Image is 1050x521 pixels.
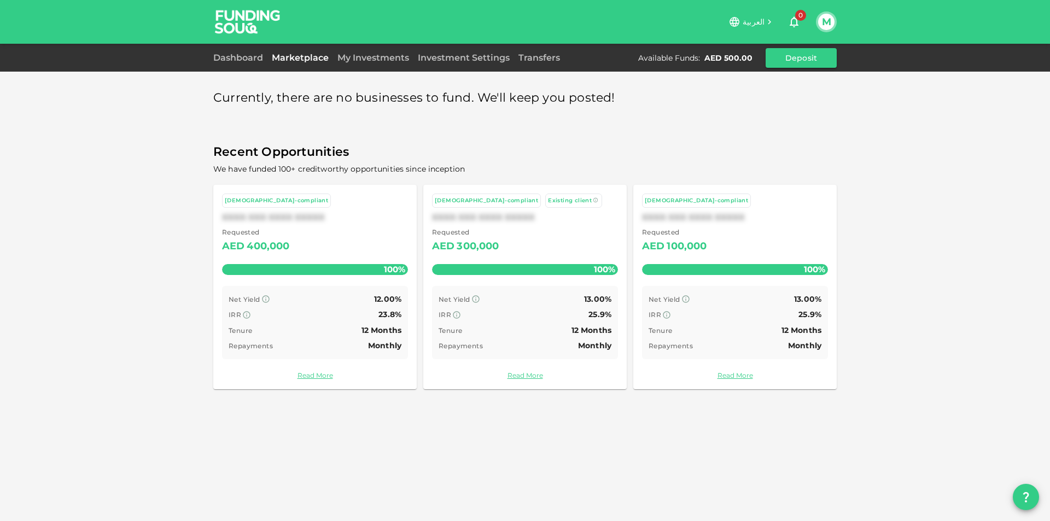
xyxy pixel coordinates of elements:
[818,14,835,30] button: M
[649,311,661,319] span: IRR
[333,52,413,63] a: My Investments
[704,52,752,63] div: AED 500.00
[439,311,451,319] span: IRR
[435,196,538,206] div: [DEMOGRAPHIC_DATA]-compliant
[781,325,821,335] span: 12 Months
[222,227,290,238] span: Requested
[801,261,828,277] span: 100%
[432,238,454,255] div: AED
[213,87,615,109] span: Currently, there are no businesses to fund. We'll keep you posted!
[642,227,707,238] span: Requested
[213,185,417,389] a: [DEMOGRAPHIC_DATA]-compliantXXXX XXX XXXX XXXXX Requested AED400,000100% Net Yield 12.00% IRR 23....
[588,309,611,319] span: 25.9%
[798,309,821,319] span: 25.9%
[229,326,252,335] span: Tenure
[439,326,462,335] span: Tenure
[788,341,821,350] span: Monthly
[413,52,514,63] a: Investment Settings
[432,212,618,223] div: XXXX XXX XXXX XXXXX
[649,295,680,303] span: Net Yield
[649,326,672,335] span: Tenure
[578,341,611,350] span: Monthly
[378,309,401,319] span: 23.8%
[374,294,401,304] span: 12.00%
[457,238,499,255] div: 300,000
[783,11,805,33] button: 0
[667,238,707,255] div: 100,000
[213,142,837,163] span: Recent Opportunities
[795,10,806,21] span: 0
[1013,484,1039,510] button: question
[743,17,765,27] span: العربية
[229,342,273,350] span: Repayments
[642,212,828,223] div: XXXX XXX XXXX XXXXX
[247,238,289,255] div: 400,000
[225,196,328,206] div: [DEMOGRAPHIC_DATA]-compliant
[514,52,564,63] a: Transfers
[222,370,408,380] a: Read More
[267,52,333,63] a: Marketplace
[432,370,618,380] a: Read More
[213,52,267,63] a: Dashboard
[229,295,260,303] span: Net Yield
[432,227,499,238] span: Requested
[571,325,611,335] span: 12 Months
[584,294,611,304] span: 13.00%
[368,341,401,350] span: Monthly
[229,311,241,319] span: IRR
[222,212,408,223] div: XXXX XXX XXXX XXXXX
[591,261,618,277] span: 100%
[649,342,693,350] span: Repayments
[213,164,465,174] span: We have funded 100+ creditworthy opportunities since inception
[638,52,700,63] div: Available Funds :
[381,261,408,277] span: 100%
[548,197,592,204] span: Existing client
[766,48,837,68] button: Deposit
[642,370,828,380] a: Read More
[439,342,483,350] span: Repayments
[222,238,244,255] div: AED
[423,185,627,389] a: [DEMOGRAPHIC_DATA]-compliant Existing clientXXXX XXX XXXX XXXXX Requested AED300,000100% Net Yiel...
[794,294,821,304] span: 13.00%
[361,325,401,335] span: 12 Months
[645,196,748,206] div: [DEMOGRAPHIC_DATA]-compliant
[633,185,837,389] a: [DEMOGRAPHIC_DATA]-compliantXXXX XXX XXXX XXXXX Requested AED100,000100% Net Yield 13.00% IRR 25....
[439,295,470,303] span: Net Yield
[642,238,664,255] div: AED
